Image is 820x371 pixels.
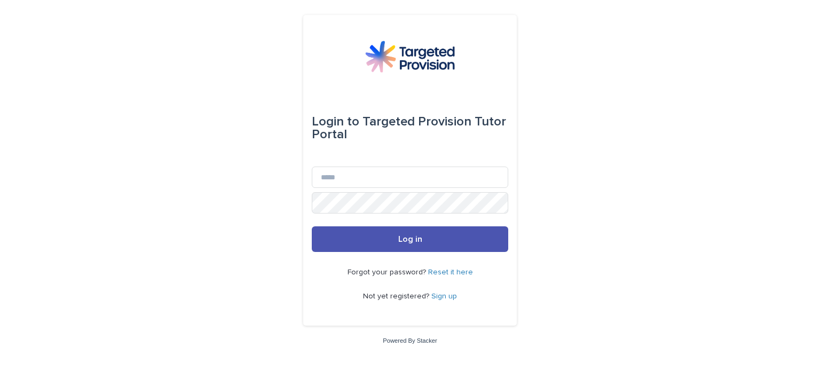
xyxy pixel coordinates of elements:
[431,293,457,300] a: Sign up
[312,107,508,149] div: Targeted Provision Tutor Portal
[348,269,428,276] span: Forgot your password?
[398,235,422,243] span: Log in
[383,337,437,344] a: Powered By Stacker
[365,41,455,73] img: M5nRWzHhSzIhMunXDL62
[312,115,359,128] span: Login to
[363,293,431,300] span: Not yet registered?
[428,269,473,276] a: Reset it here
[312,226,508,252] button: Log in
